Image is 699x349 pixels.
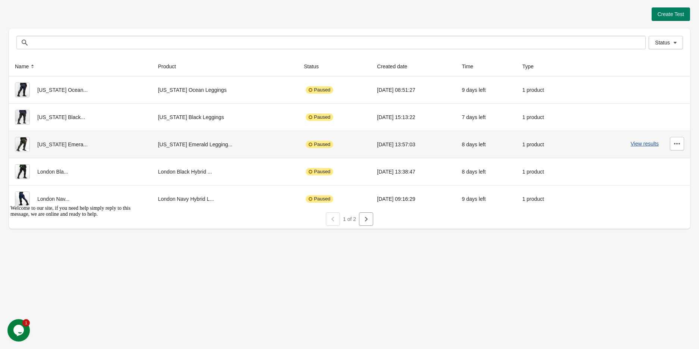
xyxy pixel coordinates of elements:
[649,36,683,49] button: Status
[631,141,659,147] button: View results
[374,60,418,73] button: Created date
[306,141,333,148] div: Paused
[15,137,146,152] div: [US_STATE] Emera...
[462,191,511,206] div: 9 days left
[655,40,670,46] span: Status
[306,86,333,94] div: Paused
[15,164,146,179] div: London Bla...
[158,164,292,179] div: London Black Hybrid ...
[462,137,511,152] div: 8 days left
[3,3,137,15] div: Welcome to our site, if you need help simply reply to this message, we are online and ready to help.
[343,216,356,222] span: 1 of 2
[462,82,511,97] div: 9 days left
[7,319,31,342] iframe: chat widget
[652,7,690,21] button: Create Test
[377,191,450,206] div: [DATE] 09:16:29
[522,82,567,97] div: 1 product
[158,110,292,125] div: [US_STATE] Black Leggings
[519,60,544,73] button: Type
[301,60,329,73] button: Status
[459,60,484,73] button: Time
[522,191,567,206] div: 1 product
[12,60,39,73] button: Name
[306,168,333,175] div: Paused
[158,82,292,97] div: [US_STATE] Ocean Leggings
[158,137,292,152] div: [US_STATE] Emerald Legging...
[306,113,333,121] div: Paused
[158,191,292,206] div: London Navy Hybrid L...
[522,164,567,179] div: 1 product
[15,82,146,97] div: [US_STATE] Ocean...
[658,11,684,17] span: Create Test
[377,164,450,179] div: [DATE] 13:38:47
[7,202,142,315] iframe: chat widget
[377,110,450,125] div: [DATE] 15:13:22
[306,195,333,203] div: Paused
[462,110,511,125] div: 7 days left
[15,110,146,125] div: [US_STATE] Black...
[15,191,146,206] div: London Nav...
[3,3,123,15] span: Welcome to our site, if you need help simply reply to this message, we are online and ready to help.
[462,164,511,179] div: 8 days left
[522,137,567,152] div: 1 product
[377,82,450,97] div: [DATE] 08:51:27
[377,137,450,152] div: [DATE] 13:57:03
[522,110,567,125] div: 1 product
[155,60,186,73] button: Product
